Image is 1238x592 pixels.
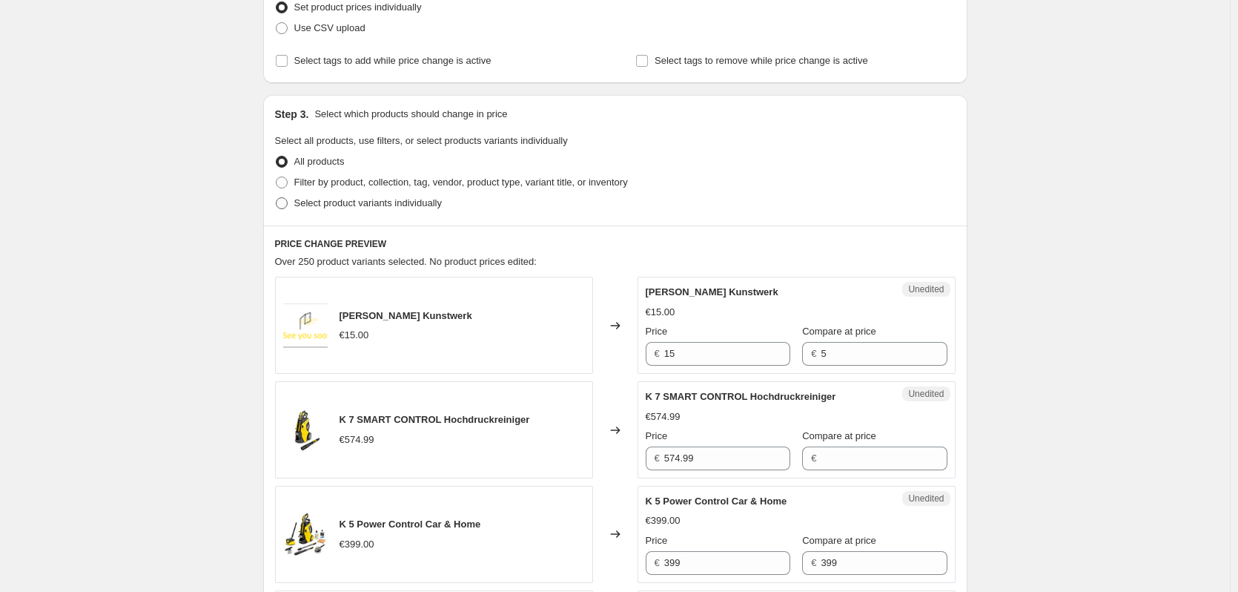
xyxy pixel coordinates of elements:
h2: Step 3. [275,107,309,122]
span: Price [646,326,668,337]
div: €574.99 [646,410,681,424]
span: € [811,453,816,464]
h6: PRICE CHANGE PREVIEW [275,238,956,250]
span: Select all products, use filters, or select products variants individually [275,135,568,146]
span: Unedited [908,388,944,400]
span: K 5 Power Control Car & Home [646,496,787,507]
div: €15.00 [646,305,675,320]
span: Select tags to remove while price change is active [655,55,868,66]
span: Set product prices individually [294,1,422,13]
span: Use CSV upload [294,22,365,33]
span: € [655,348,660,359]
span: € [811,348,816,359]
span: Compare at price [802,430,876,441]
div: €399.00 [646,513,681,528]
span: Select product variants individually [294,197,442,208]
img: d0_80x.jpg [283,408,328,453]
span: Select tags to add while price change is active [294,55,491,66]
span: Unedited [908,283,944,295]
span: K 7 SMART CONTROL Hochdruckreiniger [340,414,530,425]
span: [PERSON_NAME] Kunstwerk [340,310,472,321]
span: Compare at price [802,535,876,546]
span: Price [646,430,668,441]
span: € [655,453,660,464]
div: €15.00 [340,328,369,343]
div: €399.00 [340,537,374,552]
span: Unedited [908,493,944,504]
span: K 5 Power Control Car & Home [340,519,481,530]
span: All products [294,156,345,167]
span: Compare at price [802,326,876,337]
img: d1_80x.jpg [283,512,328,556]
span: Filter by product, collection, tag, vendor, product type, variant title, or inventory [294,177,628,188]
span: Price [646,535,668,546]
span: € [655,557,660,568]
span: K 7 SMART CONTROL Hochdruckreiniger [646,391,836,402]
span: [PERSON_NAME] Kunstwerk [646,286,778,297]
span: Over 250 product variants selected. No product prices edited: [275,256,537,267]
div: €574.99 [340,433,374,447]
span: € [811,557,816,568]
img: img_80x.png [283,303,328,348]
p: Select which products should change in price [314,107,507,122]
